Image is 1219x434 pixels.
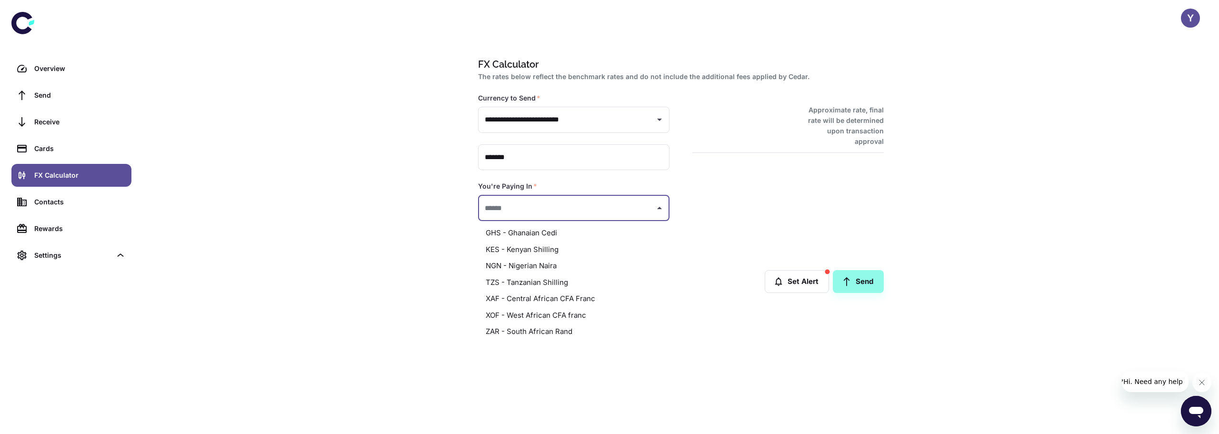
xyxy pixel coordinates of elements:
div: Send [34,90,126,101]
li: GHS - Ghanaian Cedi [478,225,669,242]
iframe: סגור הודעה [1192,373,1211,392]
iframe: הודעה מהחברה [1122,371,1189,392]
div: Settings [34,250,111,261]
label: You're Paying In [478,182,537,191]
div: Overview [34,63,126,74]
li: ZAR - South African Rand [478,323,669,340]
div: Settings [11,244,131,267]
li: TZS - Tanzanian Shilling [478,274,669,291]
div: Rewards [34,223,126,234]
li: XOF - West African CFA franc [478,307,669,324]
a: Overview [11,57,131,80]
a: FX Calculator [11,164,131,187]
iframe: לחצן לפתיחת חלון הודעות הטקסט [1181,396,1211,426]
li: XAF - Central African CFA Franc [478,291,669,307]
h6: Approximate rate, final rate will be determined upon transaction approval [798,105,884,147]
button: Close [653,202,666,215]
button: Open [653,113,666,126]
div: Receive [34,117,126,127]
a: Receive [11,111,131,133]
li: NGN - Nigerian Naira [478,258,669,274]
h1: FX Calculator [478,57,880,71]
label: Currency to Send [478,93,540,103]
div: Cards [34,143,126,154]
button: Set Alert [765,270,829,293]
a: Send [11,84,131,107]
a: Send [833,270,884,293]
button: Y [1181,9,1200,28]
li: KES - Kenyan Shilling [478,242,669,258]
div: FX Calculator [34,170,126,181]
div: Contacts [34,197,126,207]
a: Contacts [11,191,131,213]
a: Cards [11,137,131,160]
a: Rewards [11,217,131,240]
